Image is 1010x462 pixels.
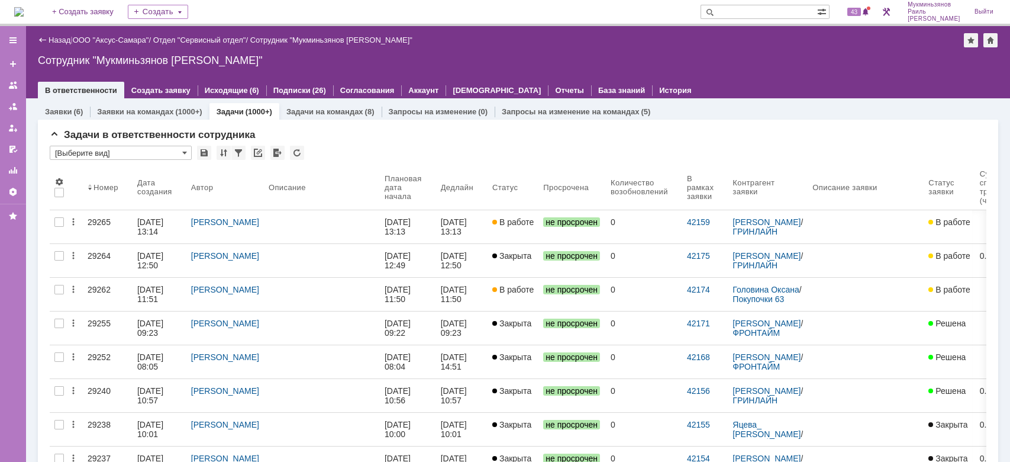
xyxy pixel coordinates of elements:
[908,15,960,23] span: [PERSON_NAME]
[492,352,531,362] span: Закрыта
[137,319,166,338] div: [DATE] 09:23
[441,420,469,439] div: [DATE] 10:01
[83,312,133,345] a: 29255
[733,420,801,439] a: Яцева_ [PERSON_NAME]
[4,161,22,180] a: Отчеты
[928,251,970,261] span: В работе
[205,86,248,95] a: Исходящие
[543,183,589,192] div: Просрочена
[538,210,606,243] a: не просрочен
[543,217,600,227] span: не просрочен
[492,420,531,429] span: Закрыта
[733,352,803,371] div: /
[4,54,22,73] a: Создать заявку
[133,413,186,446] a: [DATE] 10:01
[217,107,244,116] a: Задачи
[191,217,259,227] a: [PERSON_NAME]
[924,312,974,345] a: Решена
[231,146,246,160] div: Фильтрация...
[69,420,78,429] div: Действия
[492,217,534,227] span: В работе
[131,86,191,95] a: Создать заявку
[408,86,438,95] a: Аккаунт
[441,251,469,270] div: [DATE] 12:50
[733,328,780,338] a: ФРОНТАЙМ
[380,278,436,311] a: [DATE] 11:50
[69,386,78,396] div: Действия
[385,174,422,201] div: Плановая дата начала
[4,118,22,137] a: Мои заявки
[83,165,133,210] th: Номер
[641,107,650,116] div: (5)
[38,54,998,66] div: Сотрудник "Мукминьзянов [PERSON_NAME]"
[441,183,473,192] div: Дедлайн
[4,97,22,116] a: Заявки в моей ответственности
[246,107,272,116] div: (1000+)
[270,146,285,160] div: Экспорт списка
[928,352,966,362] span: Решена
[908,8,960,15] span: Раиль
[128,5,188,19] div: Создать
[70,35,72,44] div: |
[543,251,600,261] span: не просрочен
[49,36,70,44] a: Назад
[543,386,600,396] span: не просрочен
[153,36,250,44] div: /
[269,183,306,192] div: Описание
[45,107,72,116] a: Заявки
[687,217,710,227] a: 42159
[250,86,259,95] div: (6)
[133,278,186,311] a: [DATE] 11:51
[733,285,803,304] div: /
[733,386,803,405] div: /
[441,285,469,304] div: [DATE] 11:50
[502,107,639,116] a: Запросы на изменение на командах
[153,36,246,44] a: Отдел "Сервисный отдел"
[733,386,801,396] a: [PERSON_NAME]
[88,319,128,328] div: 29255
[191,183,214,192] div: Автор
[687,319,710,328] a: 42171
[69,285,78,294] div: Действия
[928,420,967,429] span: Закрыта
[380,379,436,412] a: [DATE] 10:56
[69,352,78,362] div: Действия
[606,165,682,210] th: Количество возобновлений
[45,86,117,95] a: В ответственности
[73,107,83,116] div: (6)
[83,210,133,243] a: 29265
[73,36,149,44] a: ООО "Аксус-Самара"
[191,352,259,362] a: [PERSON_NAME]
[488,210,538,243] a: В работе
[385,352,413,371] div: [DATE] 08:04
[598,86,645,95] a: База знаний
[687,386,710,396] a: 42156
[250,36,412,44] div: Сотрудник "Мукминьзянов [PERSON_NAME]"
[728,165,808,210] th: Контрагент заявки
[611,251,677,261] div: 0
[380,165,436,210] th: Плановая дата начала
[436,278,488,311] a: [DATE] 11:50
[964,33,978,47] div: Добавить в избранное
[733,217,801,227] a: [PERSON_NAME]
[453,86,541,95] a: [DEMOGRAPHIC_DATA]
[659,86,691,95] a: История
[478,107,488,116] div: (0)
[312,86,326,95] div: (26)
[83,345,133,378] a: 29252
[492,386,531,396] span: Закрыта
[4,76,22,95] a: Заявки на командах
[389,107,477,116] a: Запросы на изменение
[286,107,363,116] a: Задачи на командах
[133,165,186,210] th: Дата создания
[137,420,166,439] div: [DATE] 10:01
[365,107,375,116] div: (8)
[441,352,469,371] div: [DATE] 14:51
[441,386,469,405] div: [DATE] 10:57
[543,352,600,362] span: не просрочен
[538,379,606,412] a: не просрочен
[436,312,488,345] a: [DATE] 09:23
[69,251,78,261] div: Действия
[380,210,436,243] a: [DATE] 13:13
[290,146,304,160] div: Обновлять список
